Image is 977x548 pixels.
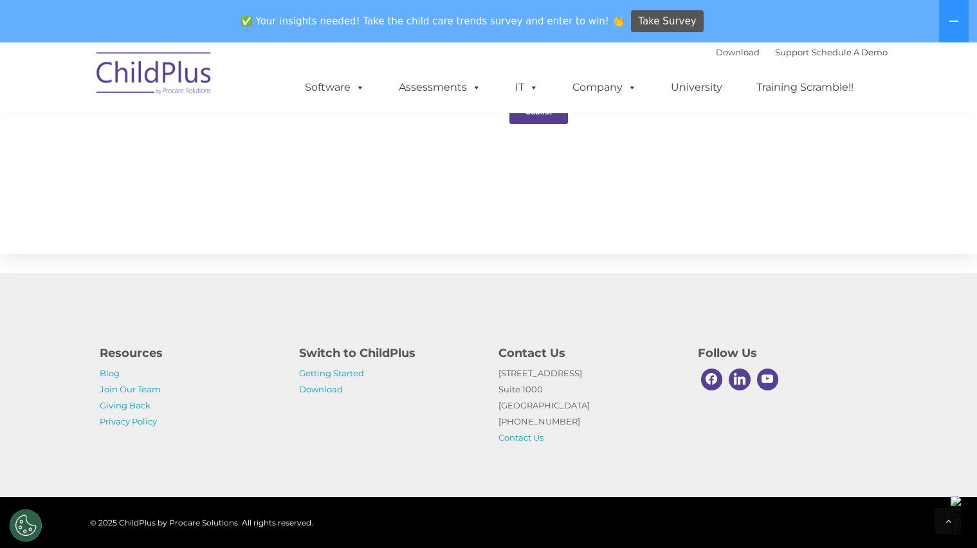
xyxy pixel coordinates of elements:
span: Take Survey [638,10,696,33]
a: IT [502,75,551,100]
a: Company [560,75,650,100]
span: © 2025 ChildPlus by Procare Solutions. All rights reserved. [90,518,313,527]
a: Download [299,384,343,394]
h4: Switch to ChildPlus [299,344,479,362]
h4: Resources [100,344,280,362]
img: ChildPlus by Procare Solutions [90,43,219,107]
a: Support [775,47,809,57]
button: Cookies Settings [10,509,42,542]
a: University [658,75,735,100]
a: Contact Us [498,432,543,443]
a: Download [716,47,760,57]
span: ✅ Your insights needed! Take the child care trends survey and enter to win! 👏 [235,8,629,33]
a: Privacy Policy [100,416,157,426]
h4: Contact Us [498,344,679,362]
a: Assessments [386,75,494,100]
a: Training Scramble!! [744,75,866,100]
a: Giving Back [100,400,151,410]
font: | [716,47,888,57]
a: Blog [100,368,120,378]
a: Take Survey [631,10,704,33]
a: Schedule A Demo [812,47,888,57]
a: Facebook [698,365,726,394]
span: Phone number [179,138,233,147]
a: Join Our Team [100,384,161,394]
a: Software [292,75,378,100]
a: Youtube [754,365,782,394]
iframe: Chat Widget [760,409,977,548]
p: [STREET_ADDRESS] Suite 1000 [GEOGRAPHIC_DATA] [PHONE_NUMBER] [498,365,679,446]
a: Linkedin [726,365,754,394]
h4: Follow Us [698,344,878,362]
a: Getting Started [299,368,364,378]
span: Last name [179,85,218,95]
